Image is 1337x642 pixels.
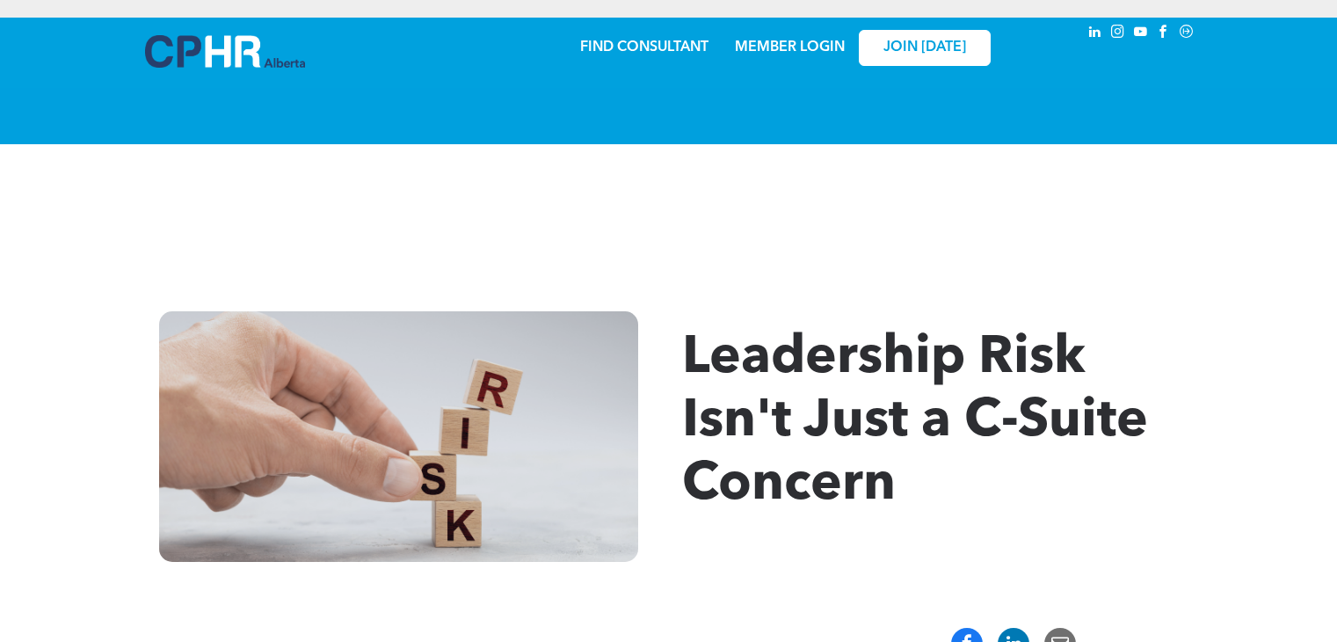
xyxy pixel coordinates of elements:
a: JOIN [DATE] [859,30,991,66]
a: instagram [1108,22,1128,46]
span: JOIN [DATE] [883,40,966,56]
a: facebook [1154,22,1174,46]
a: MEMBER LOGIN [735,40,845,55]
span: Leadership Risk Isn't Just a C-Suite Concern [682,332,1148,512]
a: linkedin [1086,22,1105,46]
a: youtube [1131,22,1151,46]
img: A blue and white logo for cp alberta [145,35,305,68]
a: FIND CONSULTANT [580,40,708,55]
a: Social network [1177,22,1196,46]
